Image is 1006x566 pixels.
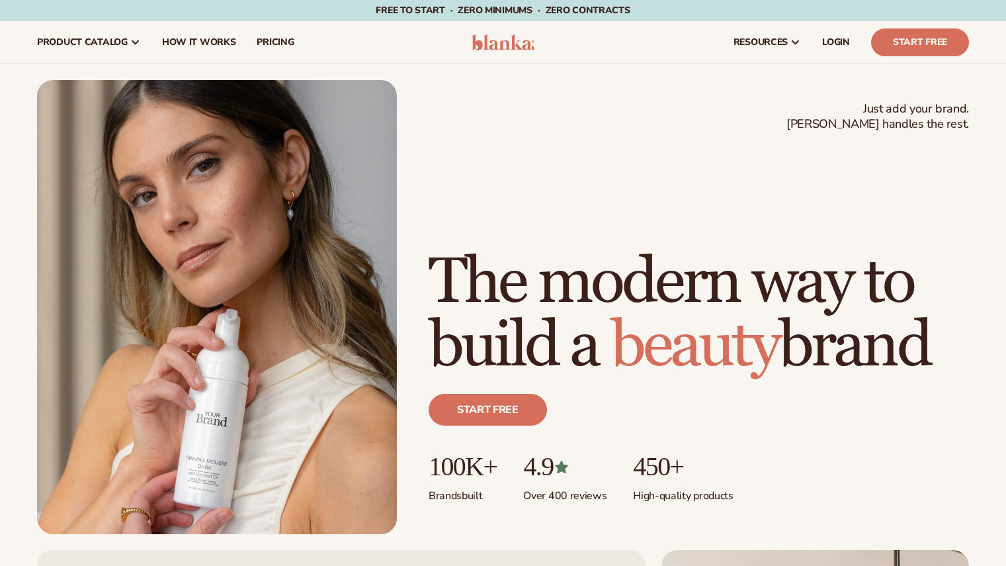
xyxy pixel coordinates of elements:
span: resources [734,37,788,48]
img: logo [472,34,534,50]
span: beauty [610,307,778,385]
a: resources [723,21,812,64]
p: Over 400 reviews [523,481,607,503]
span: pricing [257,37,294,48]
p: 450+ [633,452,733,481]
p: 4.9 [523,452,607,481]
a: product catalog [26,21,151,64]
h1: The modern way to build a brand [429,251,969,378]
p: Brands built [429,481,497,503]
span: Just add your brand. [PERSON_NAME] handles the rest. [786,101,969,132]
img: Female holding tanning mousse. [37,80,397,534]
span: product catalog [37,37,128,48]
span: Free to start · ZERO minimums · ZERO contracts [376,4,630,17]
a: Start Free [871,28,969,56]
p: 100K+ [429,452,497,481]
span: How It Works [162,37,236,48]
p: High-quality products [633,481,733,503]
a: LOGIN [812,21,860,64]
a: pricing [246,21,304,64]
a: How It Works [151,21,247,64]
a: Start free [429,394,547,426]
span: LOGIN [822,37,850,48]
